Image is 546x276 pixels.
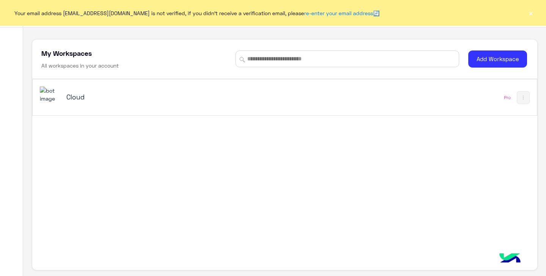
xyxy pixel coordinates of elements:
[41,49,92,58] h5: My Workspaces
[41,62,119,69] h6: All workspaces in your account
[527,9,535,17] button: ×
[40,87,60,103] img: 317874714732967
[66,92,243,101] h5: Cloud
[14,9,380,17] span: Your email address [EMAIL_ADDRESS][DOMAIN_NAME] is not verified, if you didn't receive a verifica...
[468,50,527,68] button: Add Workspace
[497,246,523,272] img: hulul-logo.png
[304,10,373,16] a: re-enter your email address
[504,95,511,101] div: Pro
